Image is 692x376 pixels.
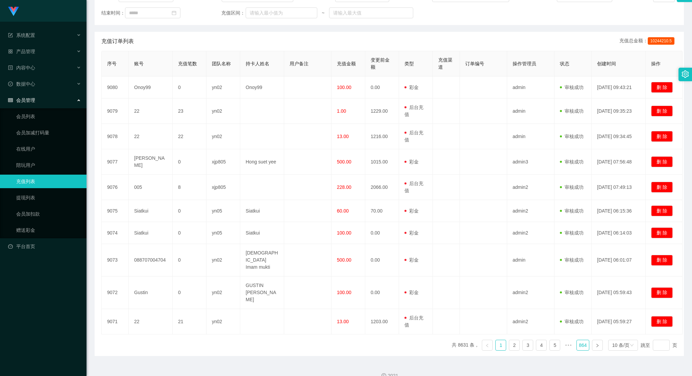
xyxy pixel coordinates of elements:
[495,340,506,351] li: 1
[102,149,129,175] td: 9077
[134,61,144,66] span: 账号
[8,32,35,38] span: 系统配置
[560,85,584,90] span: 审核成功
[536,340,547,351] li: 4
[365,98,399,124] td: 1229.00
[404,159,419,164] span: 彩金
[173,222,206,244] td: 0
[206,277,240,309] td: yn02
[206,98,240,124] td: yn02
[404,290,419,295] span: 彩金
[329,7,413,18] input: 请输入最大值
[651,61,661,66] span: 操作
[438,57,452,70] span: 充值渠道
[641,340,677,351] div: 跳至 页
[178,61,197,66] span: 充值笔数
[404,105,423,117] span: 后台充值
[496,340,506,350] a: 1
[240,76,284,98] td: Onoy99
[592,340,603,351] li: 下一页
[404,130,423,142] span: 后台充值
[206,244,240,277] td: yn02
[221,9,246,17] span: 充值区间：
[365,149,399,175] td: 1015.00
[8,7,19,16] img: logo.9652507e.png
[507,277,554,309] td: admin2
[365,309,399,334] td: 1203.00
[173,244,206,277] td: 0
[507,244,554,277] td: admin
[337,159,351,164] span: 500.00
[337,230,351,236] span: 100.00
[102,309,129,334] td: 9071
[365,175,399,200] td: 2066.00
[560,290,584,295] span: 审核成功
[482,340,493,351] li: 上一页
[509,340,519,350] a: 2
[206,175,240,200] td: xjp805
[563,340,574,351] li: 向后 5 页
[560,184,584,190] span: 审核成功
[206,222,240,244] td: yn05
[651,131,673,142] button: 删 除
[129,200,173,222] td: Siatkui
[206,76,240,98] td: yn02
[173,98,206,124] td: 23
[404,208,419,214] span: 彩金
[337,319,349,324] span: 13.00
[365,244,399,277] td: 0.00
[513,61,536,66] span: 操作管理员
[101,9,125,17] span: 结束时间：
[102,175,129,200] td: 9076
[16,207,81,221] a: 会员加扣款
[8,49,13,54] i: 图标: appstore-o
[16,175,81,188] a: 充值列表
[240,277,284,309] td: GUSTIN [PERSON_NAME]
[560,61,569,66] span: 状态
[365,124,399,149] td: 1216.00
[337,290,351,295] span: 100.00
[337,184,351,190] span: 228.00
[595,344,599,348] i: 图标: right
[16,158,81,172] a: 陪玩用户
[404,61,414,66] span: 类型
[129,124,173,149] td: 22
[337,85,351,90] span: 100.00
[337,257,351,263] span: 500.00
[577,340,589,350] a: 864
[612,340,629,350] div: 10 条/页
[102,98,129,124] td: 9079
[102,222,129,244] td: 9074
[365,76,399,98] td: 0.00
[240,244,284,277] td: [DEMOGRAPHIC_DATA] Imam mukti
[102,277,129,309] td: 9072
[592,149,646,175] td: [DATE] 07:56:48
[365,277,399,309] td: 0.00
[576,340,589,351] li: 864
[240,149,284,175] td: Hong suet yee
[507,98,554,124] td: admin
[246,61,269,66] span: 持卡人姓名
[102,200,129,222] td: 9075
[102,244,129,277] td: 9073
[507,149,554,175] td: admin3
[592,309,646,334] td: [DATE] 05:59:27
[592,200,646,222] td: [DATE] 06:15:36
[365,200,399,222] td: 70.00
[592,124,646,149] td: [DATE] 09:34:45
[651,156,673,167] button: 删 除
[507,175,554,200] td: admin2
[371,57,390,70] span: 变更前金额
[560,208,584,214] span: 审核成功
[107,61,117,66] span: 序号
[173,149,206,175] td: 0
[560,134,584,139] span: 审核成功
[651,255,673,266] button: 删 除
[549,340,560,351] li: 5
[592,244,646,277] td: [DATE] 06:01:07
[522,340,533,351] li: 3
[365,222,399,244] td: 0.00
[173,277,206,309] td: 0
[465,61,484,66] span: 订单编号
[404,315,423,328] span: 后台充值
